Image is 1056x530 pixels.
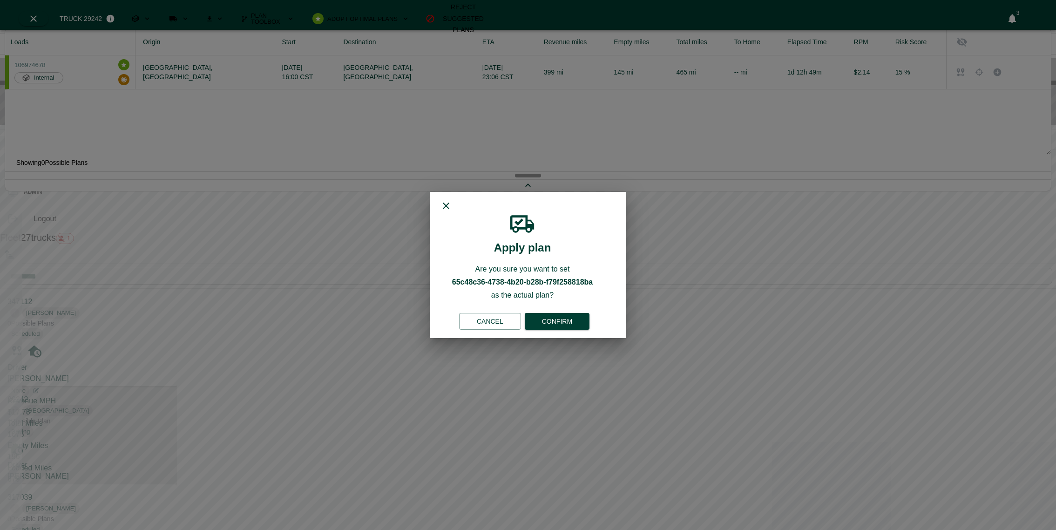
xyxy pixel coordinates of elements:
[452,278,593,286] b: 65c48c36-4738-4b20-b28b-f79f258818ba
[459,313,521,330] button: Cancel
[437,197,455,215] button: close
[494,240,551,255] h5: Apply plan
[452,263,593,302] h6: Are you sure you want to set as the actual plan?
[525,313,589,330] button: Confirm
